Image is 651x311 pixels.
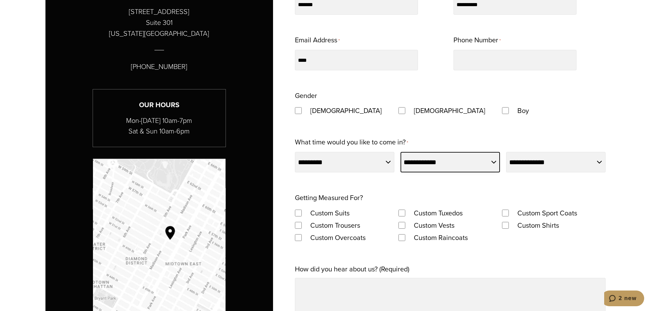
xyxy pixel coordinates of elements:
label: How did you hear about us? (Required) [295,263,409,275]
legend: Getting Measured For? [295,192,363,204]
label: Custom Tuxedos [407,207,470,219]
label: Phone Number [453,34,501,47]
iframe: Opens a widget where you can chat to one of our agents [604,291,644,308]
p: [STREET_ADDRESS] Suite 301 [US_STATE][GEOGRAPHIC_DATA] [109,6,209,39]
label: Boy [511,104,536,117]
label: Email Address [295,34,340,47]
label: What time would you like to come in? [295,136,408,149]
h3: Our Hours [93,100,226,110]
label: Custom Trousers [303,219,367,231]
label: Custom Raincoats [407,231,475,244]
label: Custom Sport Coats [511,207,584,219]
legend: Gender [295,89,317,102]
label: Custom Vests [407,219,461,231]
label: Custom Shirts [511,219,566,231]
p: [PHONE_NUMBER] [131,61,187,72]
p: Mon-[DATE] 10am-7pm Sat & Sun 10am-6pm [93,115,226,137]
label: Custom Overcoats [303,231,372,244]
label: Custom Suits [303,207,356,219]
label: [DEMOGRAPHIC_DATA] [303,104,389,117]
label: [DEMOGRAPHIC_DATA] [407,104,492,117]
